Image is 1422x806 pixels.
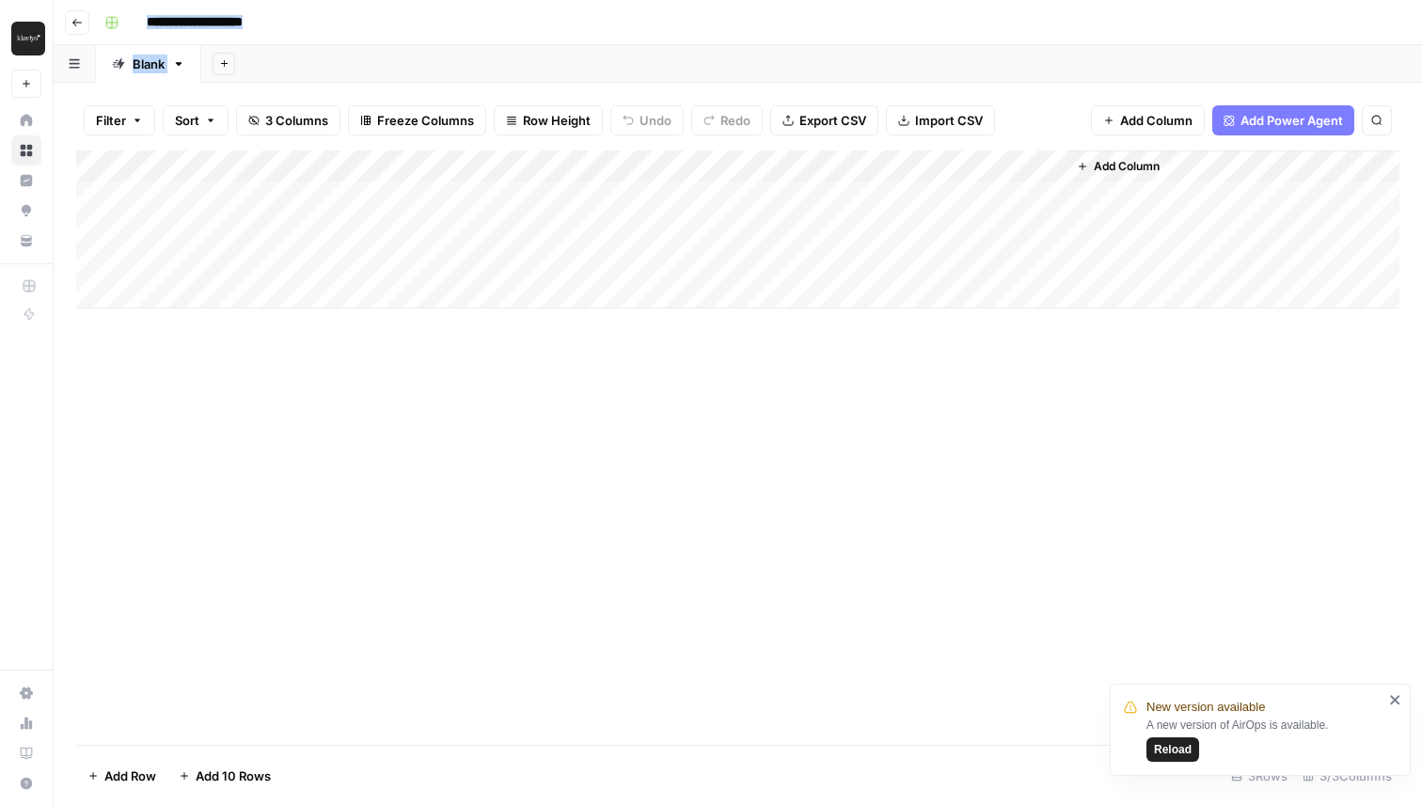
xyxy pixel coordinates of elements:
[494,105,603,135] button: Row Height
[1094,158,1160,175] span: Add Column
[1224,761,1295,791] div: 3 Rows
[1146,737,1199,762] button: Reload
[1212,105,1354,135] button: Add Power Agent
[1146,717,1383,762] div: A new version of AirOps is available.
[163,105,229,135] button: Sort
[770,105,878,135] button: Export CSV
[11,105,41,135] a: Home
[11,678,41,708] a: Settings
[1069,154,1167,179] button: Add Column
[1154,741,1192,758] span: Reload
[11,738,41,768] a: Learning Hub
[84,105,155,135] button: Filter
[915,111,983,130] span: Import CSV
[1146,698,1265,717] span: New version available
[1091,105,1205,135] button: Add Column
[11,22,45,55] img: Klaviyo Logo
[175,111,199,130] span: Sort
[11,768,41,798] button: Help + Support
[691,105,763,135] button: Redo
[96,45,201,83] a: Blank
[96,111,126,130] span: Filter
[11,196,41,226] a: Opportunities
[76,761,167,791] button: Add Row
[799,111,866,130] span: Export CSV
[11,708,41,738] a: Usage
[11,135,41,166] a: Browse
[720,111,750,130] span: Redo
[104,766,156,785] span: Add Row
[1240,111,1343,130] span: Add Power Agent
[196,766,271,785] span: Add 10 Rows
[167,761,282,791] button: Add 10 Rows
[1120,111,1193,130] span: Add Column
[886,105,995,135] button: Import CSV
[236,105,340,135] button: 3 Columns
[1389,692,1402,707] button: close
[1295,761,1399,791] div: 3/3 Columns
[640,111,671,130] span: Undo
[11,166,41,196] a: Insights
[348,105,486,135] button: Freeze Columns
[11,15,41,62] button: Workspace: Klaviyo
[133,55,165,73] div: Blank
[265,111,328,130] span: 3 Columns
[377,111,474,130] span: Freeze Columns
[523,111,591,130] span: Row Height
[11,226,41,256] a: Your Data
[610,105,684,135] button: Undo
